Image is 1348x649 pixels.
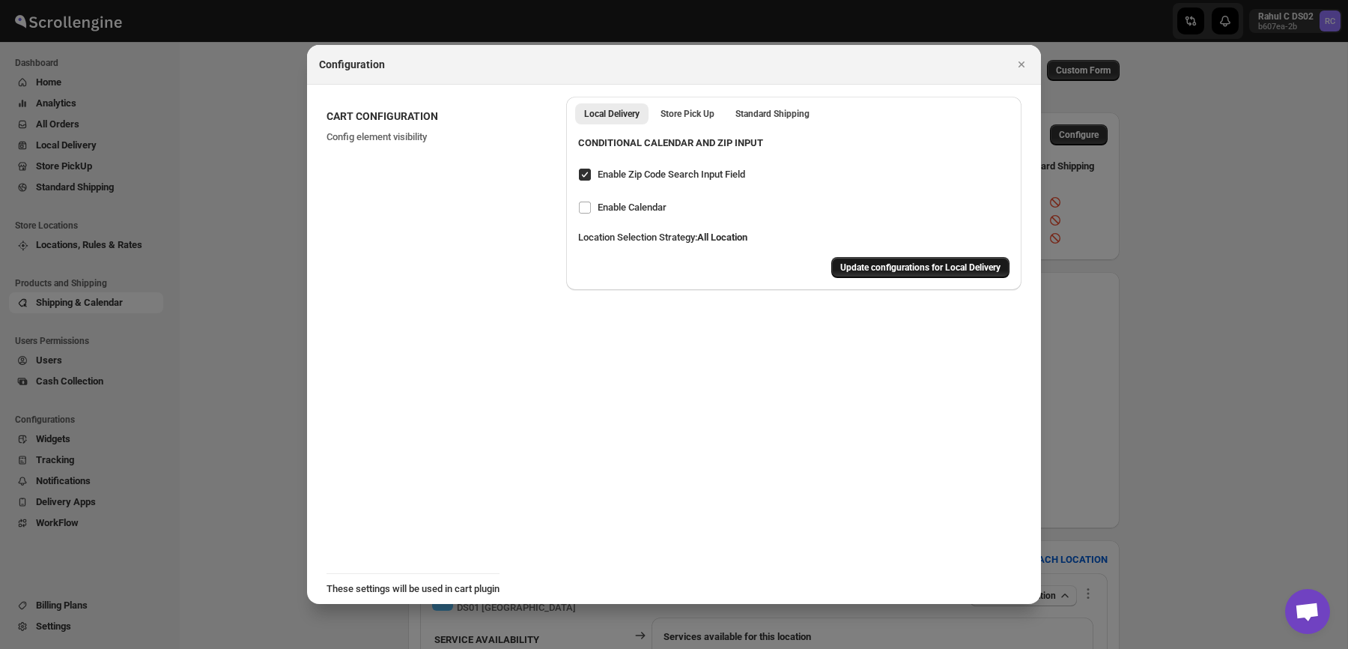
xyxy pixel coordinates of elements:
div: These settings will be used in cart plugin [327,574,500,597]
button: standard shipping [726,103,819,124]
div: Open chat [1285,589,1330,634]
button: local delivery [575,103,649,124]
h2: Configuration [319,57,385,72]
span: Update configurations for Local Delivery [840,262,1001,274]
span: Location Selection Strategy : [578,232,747,243]
span: Local Delivery [584,108,640,120]
span: Enable Zip Code Search Input Field [598,169,745,180]
b: All Location [697,232,747,243]
span: Standard Shipping [735,108,810,120]
p: Config element visibility [327,130,542,145]
button: Close [1011,54,1032,75]
h3: CONDITIONAL CALENDAR AND ZIP INPUT [578,136,1010,151]
button: Update configurations for Local Delivery [831,257,1010,278]
button: store pickup [652,103,723,124]
span: Enable Calendar [598,202,667,213]
h2: CART CONFIGURATION [327,109,542,124]
span: Store Pick Up [661,108,714,120]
